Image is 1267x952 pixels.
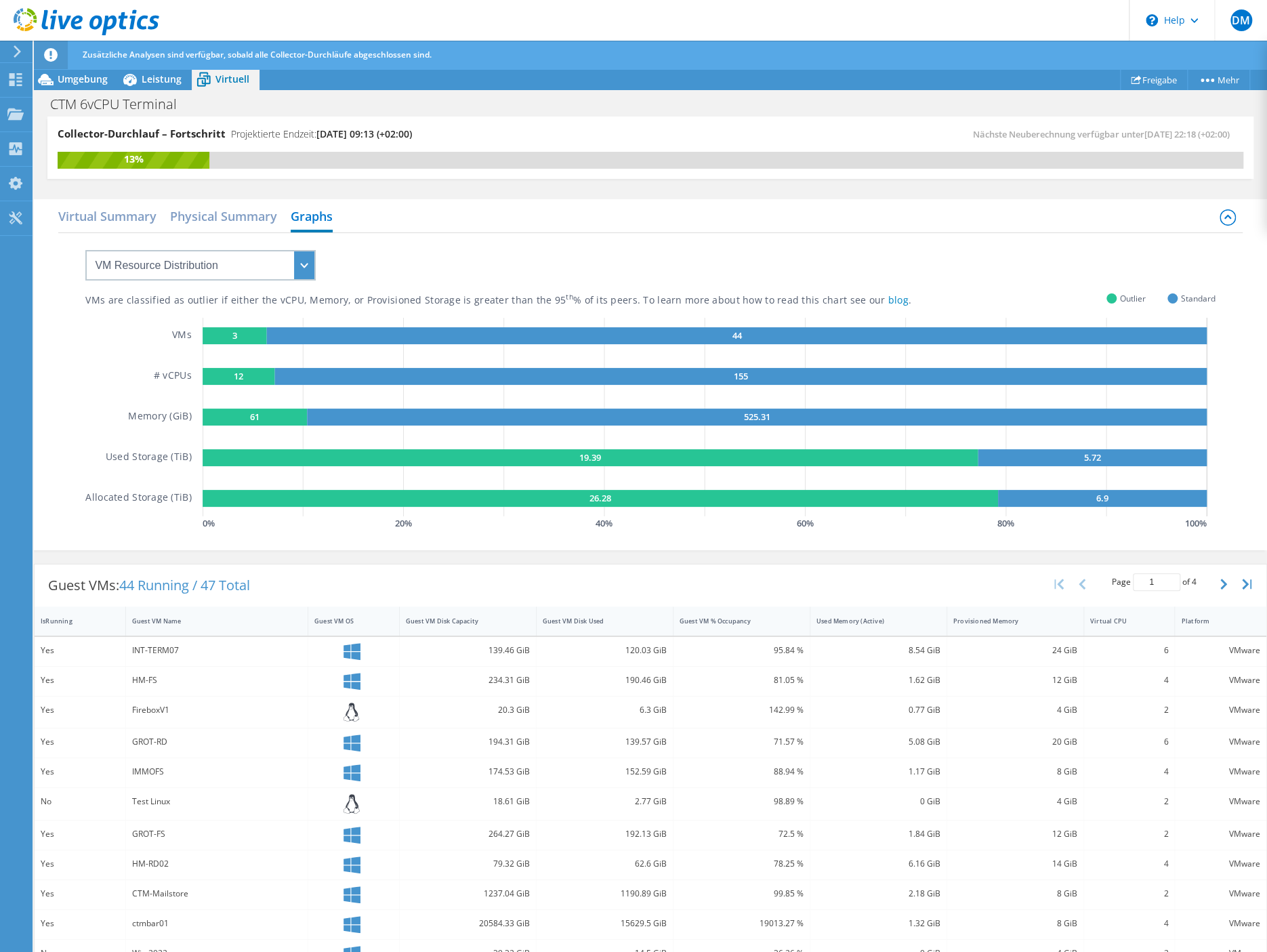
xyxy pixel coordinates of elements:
[816,617,924,625] div: Used Memory (Active)
[566,292,573,302] sup: th
[1187,69,1250,90] a: Mehr
[816,827,940,842] div: 1.84 GiB
[1090,703,1169,718] div: 2
[953,794,1077,809] div: 4 GiB
[41,827,119,842] div: Yes
[732,329,742,341] text: 44
[58,73,108,85] span: Umgebung
[1120,291,1146,306] span: Outlier
[997,517,1014,529] text: 80 %
[953,703,1077,718] div: 4 GiB
[543,617,650,625] div: Guest VM Disk Used
[406,916,530,931] div: 20584.33 GiB
[816,703,940,718] div: 0.77 GiB
[1181,794,1260,809] div: VMware
[543,886,667,901] div: 1190.89 GiB
[888,293,909,306] a: blog
[953,856,1077,871] div: 14 GiB
[132,916,302,931] div: ctmbar01
[132,886,302,901] div: CTM-Mailstore
[132,617,285,625] div: Guest VM Name
[816,886,940,901] div: 2.18 GiB
[132,764,302,779] div: IMMOFS
[406,794,530,809] div: 18.61 GiB
[543,643,667,658] div: 120.03 GiB
[1090,673,1169,688] div: 4
[154,368,192,385] h5: # vCPUs
[680,643,804,658] div: 95.84 %
[1181,916,1260,931] div: VMware
[172,327,192,344] h5: VMs
[1144,128,1230,140] span: [DATE] 22:18 (+02:00)
[953,764,1077,779] div: 8 GiB
[1181,764,1260,779] div: VMware
[119,576,250,594] span: 44 Running / 47 Total
[41,764,119,779] div: Yes
[543,794,667,809] div: 2.77 GiB
[1090,764,1169,779] div: 4
[106,449,192,466] h5: Used Storage (TiB)
[35,564,264,606] div: Guest VMs:
[1090,643,1169,658] div: 6
[1181,703,1260,718] div: VMware
[58,152,209,167] div: 13%
[41,703,119,718] div: Yes
[1133,573,1180,591] input: jump to page
[406,734,530,749] div: 194.31 GiB
[1181,827,1260,842] div: VMware
[743,410,770,422] text: 525.31
[406,703,530,718] div: 20.3 GiB
[680,916,804,931] div: 19013.27 %
[128,409,191,426] h5: Memory (GiB)
[1120,69,1188,90] a: Freigabe
[406,764,530,779] div: 174.53 GiB
[953,673,1077,688] div: 12 GiB
[203,517,215,529] text: 0 %
[132,827,302,842] div: GROT-FS
[680,794,804,809] div: 98.89 %
[973,128,1237,140] span: Nächste Neuberechnung verfügbar unter
[543,703,667,718] div: 6.3 GiB
[816,643,940,658] div: 8.54 GiB
[680,734,804,749] div: 71.57 %
[132,794,302,809] div: Test Linux
[579,451,601,463] text: 19.39
[132,703,302,718] div: FireboxV1
[680,856,804,871] div: 78.25 %
[85,294,979,307] div: VMs are classified as outlier if either the vCPU, Memory, or Provisioned Storage is greater than ...
[1090,827,1169,842] div: 2
[291,203,333,232] h2: Graphs
[41,734,119,749] div: Yes
[953,886,1077,901] div: 8 GiB
[953,617,1061,625] div: Provisioned Memory
[953,643,1077,658] div: 24 GiB
[1181,643,1260,658] div: VMware
[142,73,182,85] span: Leistung
[953,916,1077,931] div: 8 GiB
[203,516,1216,530] svg: GaugeChartPercentageAxisTexta
[83,49,432,60] span: Zusätzliche Analysen sind verfügbar, sobald alle Collector-Durchläufe abgeschlossen sind.
[680,703,804,718] div: 142.99 %
[1112,573,1197,591] span: Page of
[1090,886,1169,901] div: 2
[406,827,530,842] div: 264.27 GiB
[680,764,804,779] div: 88.94 %
[1090,856,1169,871] div: 4
[543,734,667,749] div: 139.57 GiB
[734,369,748,381] text: 155
[250,410,259,422] text: 61
[816,764,940,779] div: 1.17 GiB
[406,643,530,658] div: 139.46 GiB
[132,673,302,688] div: HM-FS
[316,127,412,140] span: [DATE] 09:13 (+02:00)
[132,734,302,749] div: GROT-RD
[543,856,667,871] div: 62.6 GiB
[231,127,412,142] h4: Projektierte Endzeit:
[1181,734,1260,749] div: VMware
[1146,14,1158,26] svg: \n
[1181,617,1244,625] div: Platform
[680,617,787,625] div: Guest VM % Occupancy
[1181,291,1216,306] span: Standard
[1181,886,1260,901] div: VMware
[1090,617,1152,625] div: Virtual CPU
